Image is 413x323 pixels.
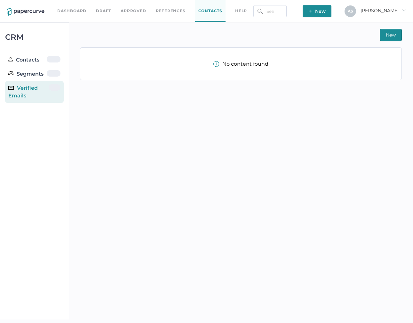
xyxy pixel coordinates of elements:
[213,61,268,67] div: No content found
[57,7,86,14] a: Dashboard
[8,56,39,64] div: Contacts
[308,9,312,13] img: plus-white.e19ec114.svg
[308,5,326,17] span: New
[8,57,13,62] img: person.20a629c4.svg
[8,70,44,78] div: Segments
[386,29,396,41] span: New
[213,61,219,67] img: info-tooltip-active.a952ecf1.svg
[303,5,331,17] button: New
[8,84,49,100] div: Verified Emails
[402,8,406,12] i: arrow_right
[7,8,44,16] img: papercurve-logo-colour.7244d18c.svg
[348,9,353,13] span: A S
[253,5,287,17] input: Search Workspace
[5,34,64,40] div: CRM
[8,86,14,90] img: email-icon-black.c777dcea.svg
[235,7,247,14] div: help
[258,9,263,14] img: search.bf03fe8b.svg
[156,7,186,14] a: References
[8,70,13,76] img: segments.b9481e3d.svg
[96,7,111,14] a: Draft
[380,29,402,41] button: New
[121,7,146,14] a: Approved
[361,8,406,13] span: [PERSON_NAME]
